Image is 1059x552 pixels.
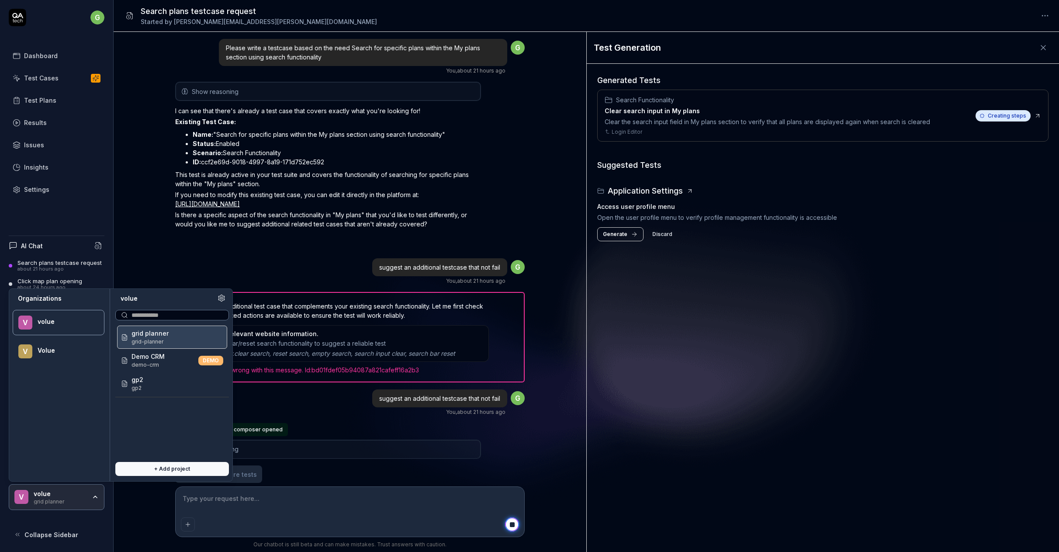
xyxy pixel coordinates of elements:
button: vvoluegrid planner [9,484,104,510]
div: Suggestions [115,324,229,455]
a: Organization settings [218,294,225,305]
div: Started by [141,17,377,26]
span: Collapse Sidebar [24,530,78,539]
span: Search Functionality [616,95,674,104]
a: Login Editor [612,128,642,136]
div: Test Cases [24,73,59,83]
strong: Scenario: [193,149,223,156]
div: Volue [38,347,93,354]
span: You [446,67,456,74]
span: DEMO [198,356,223,365]
div: Dashboard [24,51,58,60]
div: Settings [24,185,49,194]
h4: AI Chat [21,241,43,250]
div: Results [24,118,47,127]
span: V [18,344,32,358]
p: I'll suggest an additional test case that complements your existing search functionality. Let me ... [183,302,489,320]
span: Something went wrong with this message. Id: bd01fdef05b94087a821cafeff16a2b3 [183,365,517,375]
p: I can see that there's already a test case that covers exactly what you're looking for! [175,106,481,115]
div: Organizations [13,294,104,303]
span: grid planner [132,329,169,338]
div: , about 21 hours ago [446,408,505,416]
a: Search FunctionalityClear search input in My plansClear the search input field in My plans sectio... [597,90,1049,142]
span: Test generation composer opened [191,426,283,434]
a: Search plans testcase requestabout 21 hours ago [9,259,104,272]
span: Creating steps [976,110,1031,122]
span: Looking for clear/reset search functionality to suggest a reliable test [189,339,455,347]
a: Click map plan openingabout 24 hours ago [9,278,104,291]
div: Insights [24,163,48,172]
li: ccf2e69d-9018-4997-8a19-171d752ec592 [193,157,481,167]
button: Show reasoning [176,441,480,458]
span: clear search, reset search, empty search, search input clear, search bar reset [234,350,455,357]
p: This test is already active in your test suite and covers the functionality of searching for spec... [175,170,481,188]
span: Please write a testcase based on the need Search for specific plans within the My plans section u... [226,44,480,61]
a: Test Plans [9,92,104,109]
button: g [90,9,104,26]
span: v [14,490,28,504]
a: Settings [9,181,104,198]
span: Generate [603,230,627,238]
div: Our chatbot is still beta and can make mistakes. Trust answers with caution. [175,541,525,549]
h3: Application Settings [608,185,683,197]
div: grid planner [34,497,86,504]
button: Discard [647,227,678,241]
span: Demo CRM [132,352,165,361]
a: [URL][DOMAIN_NAME] [175,200,240,208]
button: vvolue [13,310,104,335]
span: gp2 [132,375,143,384]
button: Add attachment [181,517,195,531]
button: Show reasoning [176,83,480,100]
span: Search queries: [189,349,455,358]
h3: Suggested Tests [597,159,1049,171]
p: I've suggested a complementary test case that focuses on clearing the search input in the "My pla... [175,464,481,492]
span: g [511,260,525,274]
div: about 21 hours ago [17,266,102,272]
a: Test Cases [9,69,104,87]
a: Results [9,114,104,131]
div: Click map plan opening [17,278,82,285]
button: + Add project [115,462,229,476]
span: Project ID: bC5p [132,338,169,346]
a: Issues [9,136,104,153]
h4: Access user profile menu [597,202,675,211]
div: , about 21 hours ago [446,67,505,75]
span: g [90,10,104,24]
strong: Name: [193,131,213,138]
h1: Test Generation [594,41,661,54]
span: Project ID: HKkD [132,384,143,392]
div: Retrived relevant website information. [201,329,318,338]
span: g [511,41,525,55]
span: v [18,316,32,330]
span: You [446,278,456,284]
div: , about 21 hours ago [446,277,505,285]
p: If you need to modify this existing test case, you can edit it directly in the platform at: [175,190,481,208]
p: Open the user profile menu to verify profile management functionality is accessible [597,213,1049,222]
span: Show reasoning [192,87,239,96]
a: Dashboard [9,47,104,64]
div: volue [34,490,86,498]
button: Generate [597,227,644,241]
span: Project ID: rAcq [132,361,165,369]
p: Is there a specific aspect of the search functionality in "My plans" that you'd like to test diff... [175,210,481,229]
a: Insights [9,159,104,176]
div: volue [38,318,93,326]
div: Issues [24,140,44,149]
span: suggest an additional testcase that not fail [379,395,500,402]
button: Collapse Sidebar [9,526,104,543]
span: suggest an additional testcase that not fail [379,264,500,271]
li: Search Functionality [193,148,481,157]
button: VVolue [13,339,104,364]
h3: Generated Tests [597,74,1049,86]
strong: ID: [193,158,201,166]
li: Enabled [193,139,481,148]
span: [PERSON_NAME][EMAIL_ADDRESS][PERSON_NAME][DOMAIN_NAME] [174,18,377,25]
div: Search plans testcase request [17,259,102,266]
span: g [511,391,525,405]
strong: Existing Test Case: [175,118,236,125]
div: about 24 hours ago [17,285,82,291]
h3: Clear search input in My plans [605,106,930,115]
li: "Search for specific plans within the My plans section using search functionality" [193,130,481,139]
div: Clear the search input field in My plans section to verify that all plans are displayed again whe... [605,117,930,126]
